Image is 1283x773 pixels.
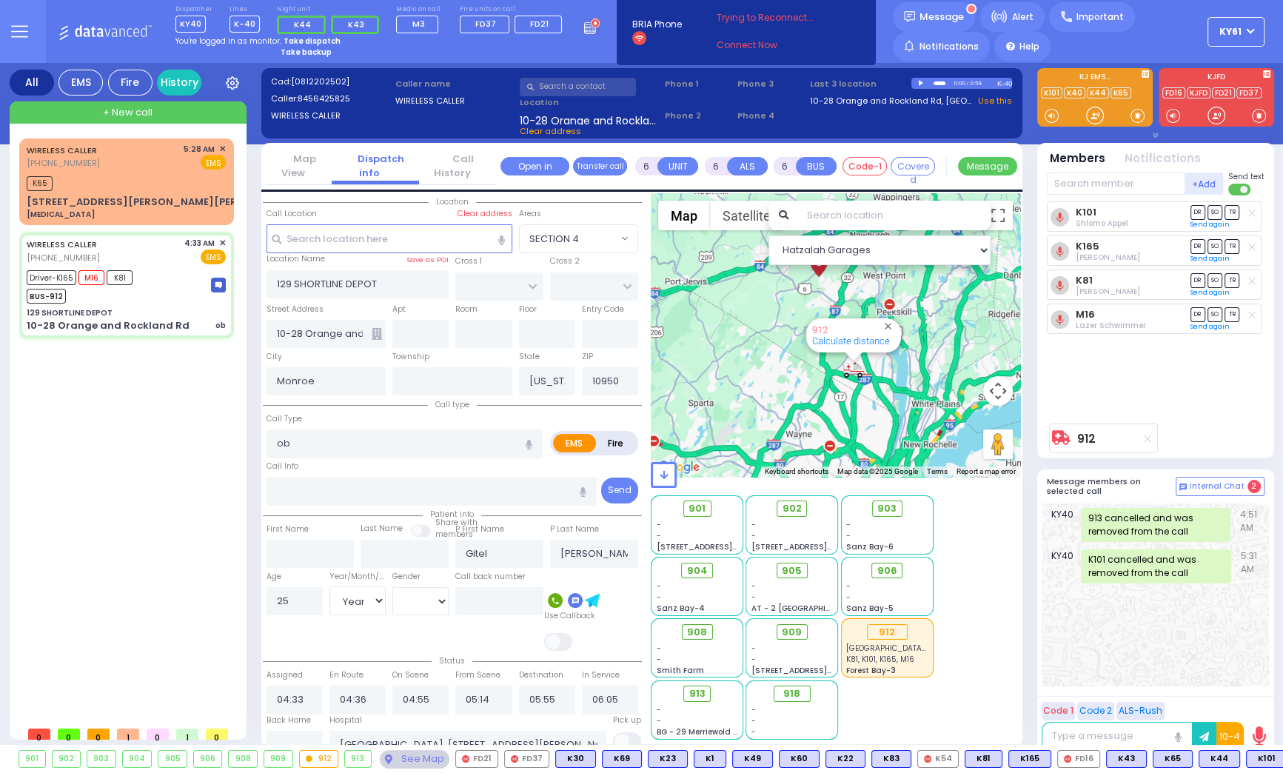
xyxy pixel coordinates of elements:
[1076,10,1124,24] span: Important
[281,47,332,58] strong: Take backup
[1077,433,1096,444] a: 912
[1008,750,1051,768] div: BLS
[372,328,382,340] span: Other building occupants
[657,715,661,726] span: -
[1241,549,1262,583] span: 5:31 AM
[1190,322,1230,331] a: Send again
[1187,87,1210,98] a: KJFD
[435,529,473,540] span: members
[1019,40,1039,53] span: Help
[782,625,802,640] span: 909
[1011,10,1033,24] span: Alert
[87,729,110,740] span: 0
[1207,17,1264,47] button: KY61
[194,751,222,767] div: 906
[573,157,627,175] button: Transfer call
[1225,205,1239,219] span: TR
[1190,254,1230,263] a: Send again
[108,70,153,96] div: Fire
[455,750,498,768] div: FD21
[78,270,104,285] span: M16
[520,125,581,137] span: Clear address
[267,413,302,425] label: Call Type
[28,729,50,740] span: 0
[1228,182,1252,197] label: Turn off text
[648,750,688,768] div: K23
[277,5,384,14] label: Night unit
[779,750,820,768] div: BLS
[123,751,152,767] div: 904
[175,5,212,14] label: Dispatcher
[294,19,311,30] span: K44
[460,5,567,14] label: Fire units on call
[751,654,756,665] span: -
[435,517,478,528] small: Share with
[229,751,257,767] div: 908
[345,751,371,767] div: 913
[392,351,429,363] label: Township
[300,751,338,767] div: 912
[184,144,215,155] span: 5:28 AM
[428,399,477,410] span: Call type
[184,238,215,249] span: 4:33 AM
[648,750,688,768] div: BLS
[846,643,1060,654] span: Westchester Medical Center 100 Woods Rd Valhalla
[846,530,851,541] span: -
[1225,273,1239,287] span: TR
[1050,150,1105,167] button: Members
[871,750,911,768] div: BLS
[1087,87,1109,98] a: K44
[1051,549,1081,583] span: KY40
[657,541,797,552] span: [STREET_ADDRESS][PERSON_NAME]
[284,36,341,47] strong: Take dispatch
[175,16,206,33] span: KY40
[1207,273,1222,287] span: SO
[201,250,226,264] span: EMS
[657,157,698,175] button: UNIT
[796,157,837,175] button: BUS
[1081,508,1230,542] div: 913 cancelled and was removed from the call
[271,76,391,88] label: Cad:
[1207,205,1222,219] span: SO
[654,458,703,477] a: Open this area in Google Maps (opens a new window)
[1190,220,1230,229] a: Send again
[1116,702,1165,720] button: ALS-Rush
[727,157,768,175] button: ALS
[1190,239,1205,253] span: DR
[632,18,682,31] span: BRIA Phone
[710,201,783,230] button: Show satellite imagery
[657,592,661,603] span: -
[717,11,834,24] span: Trying to Reconnect...
[657,654,661,665] span: -
[602,750,642,768] div: BLS
[1185,173,1224,195] button: +Add
[846,654,914,665] span: K81, K101, K165, M16
[958,157,1017,175] button: Message
[1179,483,1187,491] img: comment-alt.png
[751,665,891,676] span: [STREET_ADDRESS][PERSON_NAME]
[732,750,773,768] div: K49
[555,750,596,768] div: BLS
[779,750,820,768] div: K60
[812,324,828,335] a: 912
[267,253,325,265] label: Location Name
[657,603,705,614] span: Sanz Bay-4
[550,523,599,535] label: P Last Name
[1162,87,1185,98] a: FD16
[965,750,1002,768] div: K81
[267,351,282,363] label: City
[582,669,620,681] label: In Service
[843,157,887,175] button: Code-1
[291,76,349,87] span: [0812202502]
[27,209,95,220] div: [MEDICAL_DATA]
[983,201,1013,230] button: Toggle fullscreen view
[657,665,704,676] span: Smith Farm
[1037,73,1153,84] label: KJ EMS...
[846,665,896,676] span: Forest Bay-3
[751,519,756,530] span: -
[147,729,169,740] span: 0
[751,726,833,737] div: -
[1125,150,1201,167] button: Notifications
[595,434,637,452] label: Fire
[732,750,773,768] div: BLS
